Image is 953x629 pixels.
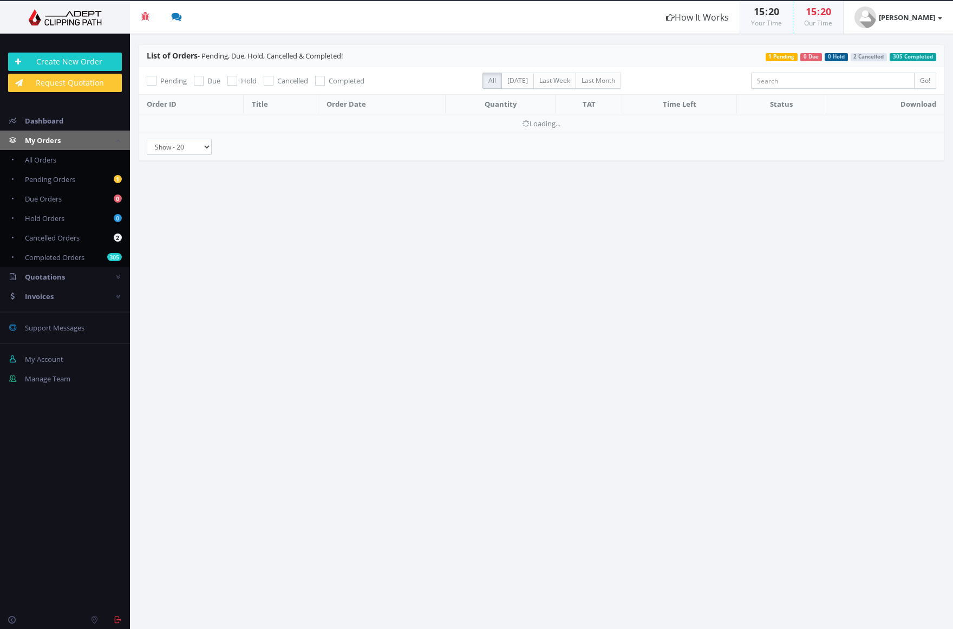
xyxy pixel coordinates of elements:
[765,5,768,18] span: :
[817,5,820,18] span: :
[8,74,122,92] a: Request Quotation
[147,50,198,61] span: List of Orders
[25,354,63,364] span: My Account
[655,1,740,34] a: How It Works
[485,99,517,109] span: Quantity
[25,213,64,223] span: Hold Orders
[768,5,779,18] span: 20
[147,51,343,61] span: - Pending, Due, Hold, Cancelled & Completed!
[25,272,65,282] span: Quotations
[501,73,534,89] label: [DATE]
[825,53,848,61] span: 0 Hold
[890,53,936,61] span: 305 Completed
[25,252,84,262] span: Completed Orders
[751,73,915,89] input: Search
[25,323,84,333] span: Support Messages
[114,175,122,183] b: 1
[243,95,318,114] th: Title
[844,1,953,34] a: [PERSON_NAME]
[556,95,623,114] th: TAT
[25,233,80,243] span: Cancelled Orders
[879,12,935,22] strong: [PERSON_NAME]
[25,135,61,145] span: My Orders
[114,194,122,203] b: 0
[751,18,782,28] small: Your Time
[854,7,876,28] img: user_default.jpg
[754,5,765,18] span: 15
[851,53,887,61] span: 2 Cancelled
[277,76,308,86] span: Cancelled
[800,53,822,61] span: 0 Due
[623,95,736,114] th: Time Left
[804,18,832,28] small: Our Time
[25,291,54,301] span: Invoices
[139,95,243,114] th: Order ID
[25,116,63,126] span: Dashboard
[207,76,220,86] span: Due
[576,73,621,89] label: Last Month
[482,73,502,89] label: All
[533,73,576,89] label: Last Week
[766,53,798,61] span: 1 Pending
[8,53,122,71] a: Create New Order
[241,76,257,86] span: Hold
[114,214,122,222] b: 0
[737,95,826,114] th: Status
[25,155,56,165] span: All Orders
[114,234,122,242] b: 2
[139,114,944,133] td: Loading...
[820,5,831,18] span: 20
[107,253,122,261] b: 305
[160,76,187,86] span: Pending
[25,194,62,204] span: Due Orders
[806,5,817,18] span: 15
[914,73,936,89] input: Go!
[329,76,364,86] span: Completed
[826,95,944,114] th: Download
[8,9,122,25] img: Adept Graphics
[318,95,445,114] th: Order Date
[25,174,75,184] span: Pending Orders
[25,374,70,384] span: Manage Team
